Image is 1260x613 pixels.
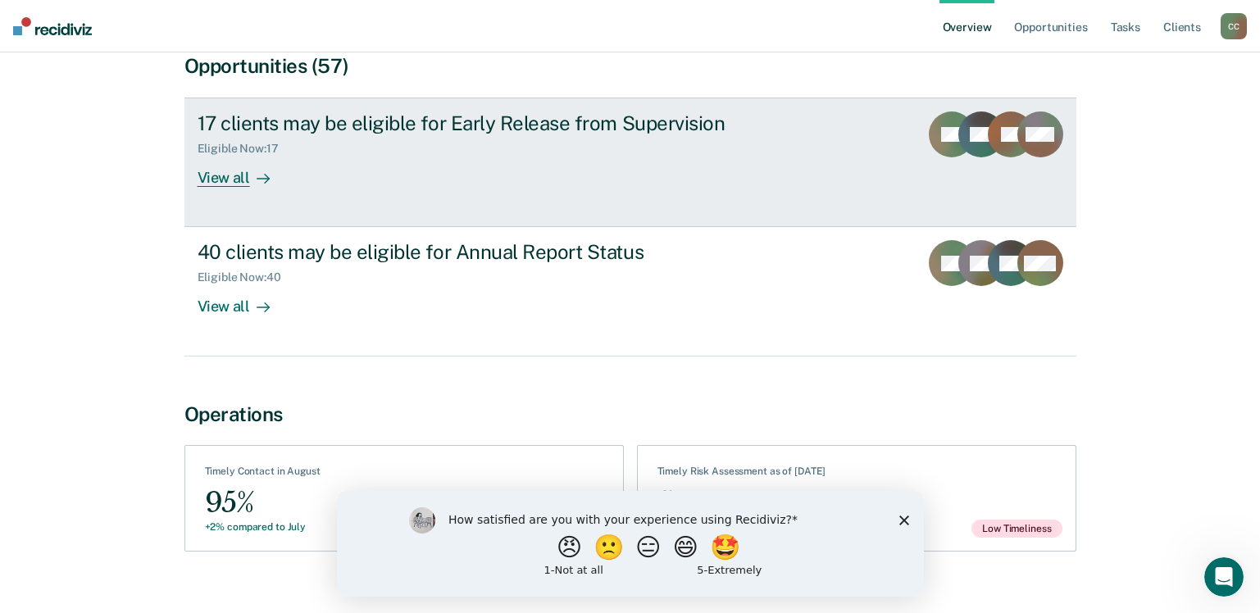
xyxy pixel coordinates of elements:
a: 17 clients may be eligible for Early Release from SupervisionEligible Now:17View all [184,98,1076,227]
div: Eligible Now : 17 [198,142,292,156]
div: Eligible Now : 40 [198,270,294,284]
div: +2% compared to July [205,521,321,533]
div: 95% [205,484,321,521]
div: Timely Risk Assessment as of [DATE] [657,465,826,484]
button: CC [1221,13,1247,39]
div: 58% [657,484,826,521]
div: View all [198,284,289,316]
iframe: Intercom live chat [1204,557,1244,597]
div: 40 clients may be eligible for Annual Report Status [198,240,773,264]
iframe: Survey by Kim from Recidiviz [337,491,924,597]
div: 17 clients may be eligible for Early Release from Supervision [198,111,773,135]
span: Low Timeliness [971,520,1062,538]
a: 40 clients may be eligible for Annual Report StatusEligible Now:40View all [184,227,1076,356]
div: View all [198,156,289,188]
div: C C [1221,13,1247,39]
img: Recidiviz [13,17,92,35]
div: Operations [184,402,1076,426]
div: Opportunities (57) [184,54,1076,78]
div: Timely Contact in August [205,465,321,484]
